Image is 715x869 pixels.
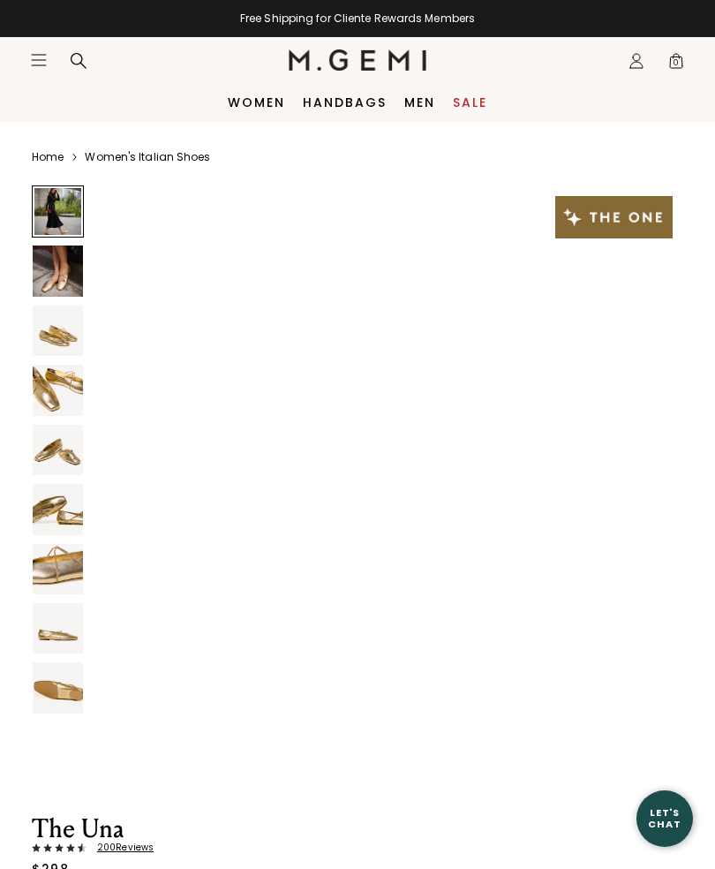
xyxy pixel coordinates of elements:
[555,196,673,238] img: The One tag
[32,816,400,843] h1: The Una
[33,662,83,713] img: The Una
[33,484,83,534] img: The Una
[85,150,210,164] a: Women's Italian Shoes
[289,49,427,71] img: M.Gemi
[30,51,48,69] button: Open site menu
[87,843,154,853] span: 200 Review s
[228,95,285,110] a: Women
[303,95,387,110] a: Handbags
[636,807,693,829] div: Let's Chat
[33,246,83,296] img: The Una
[32,150,64,164] a: Home
[33,544,83,594] img: The Una
[453,95,487,110] a: Sale
[33,722,83,773] img: The Una
[33,306,83,356] img: The Una
[667,56,685,73] span: 0
[404,95,435,110] a: Men
[94,185,683,775] img: The Una
[32,843,400,853] a: 200Reviews
[33,365,83,415] img: The Una
[33,603,83,654] img: The Una
[33,425,83,475] img: The Una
